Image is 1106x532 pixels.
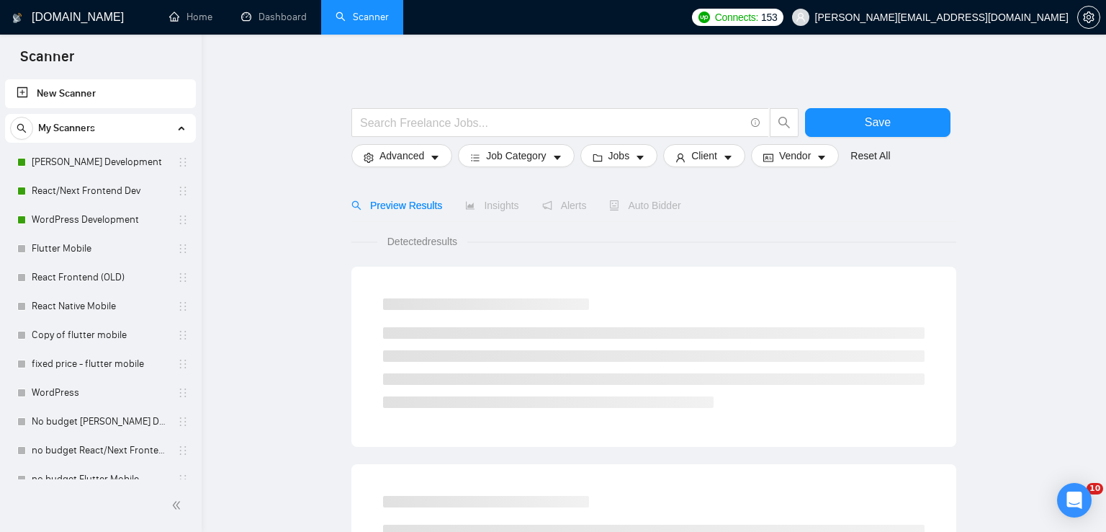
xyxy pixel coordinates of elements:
[32,177,168,205] a: React/Next Frontend Dev
[32,148,168,177] a: [PERSON_NAME] Development
[32,234,168,263] a: Flutter Mobile
[9,46,86,76] span: Scanner
[177,358,189,370] span: holder
[635,152,645,163] span: caret-down
[1057,483,1092,518] div: Open Intercom Messenger
[1077,12,1100,23] a: setting
[770,108,799,137] button: search
[351,200,361,210] span: search
[177,445,189,456] span: holder
[351,200,442,211] span: Preview Results
[608,148,630,164] span: Jobs
[865,113,891,131] span: Save
[177,156,189,168] span: holder
[430,152,440,163] span: caret-down
[177,214,189,226] span: holder
[32,407,168,436] a: No budget [PERSON_NAME] Development
[32,205,168,234] a: WordPress Development
[32,263,168,292] a: React Frontend (OLD)
[241,11,307,23] a: dashboardDashboard
[817,152,827,163] span: caret-down
[336,11,389,23] a: searchScanner
[458,144,574,167] button: barsJob Categorycaret-down
[177,474,189,485] span: holder
[465,200,518,211] span: Insights
[763,152,773,163] span: idcard
[675,152,685,163] span: user
[470,152,480,163] span: bars
[1077,6,1100,29] button: setting
[5,79,196,108] li: New Scanner
[32,321,168,350] a: Copy of flutter mobile
[691,148,717,164] span: Client
[360,114,745,132] input: Search Freelance Jobs...
[10,117,33,140] button: search
[542,200,552,210] span: notification
[698,12,710,23] img: upwork-logo.png
[169,11,212,23] a: homeHome
[580,144,658,167] button: folderJobscaret-down
[351,144,452,167] button: settingAdvancedcaret-down
[32,350,168,378] a: fixed price - flutter mobile
[177,416,189,427] span: holder
[1078,12,1100,23] span: setting
[751,144,839,167] button: idcardVendorcaret-down
[364,152,374,163] span: setting
[609,200,619,210] span: robot
[32,465,168,494] a: no budget Flutter Mobile
[723,152,733,163] span: caret-down
[542,200,587,211] span: Alerts
[32,378,168,407] a: WordPress
[761,9,777,25] span: 153
[465,200,475,210] span: area-chart
[171,498,186,513] span: double-left
[805,108,950,137] button: Save
[715,9,758,25] span: Connects:
[177,243,189,254] span: holder
[751,118,760,128] span: info-circle
[177,387,189,399] span: holder
[377,234,467,249] span: Detected results
[609,200,680,211] span: Auto Bidder
[11,123,32,133] span: search
[177,185,189,197] span: holder
[796,12,806,22] span: user
[38,114,95,143] span: My Scanners
[850,148,890,164] a: Reset All
[663,144,745,167] button: userClientcaret-down
[1087,483,1103,495] span: 10
[552,152,562,163] span: caret-down
[486,148,546,164] span: Job Category
[17,79,184,108] a: New Scanner
[32,436,168,465] a: no budget React/Next Frontend Dev
[177,301,189,312] span: holder
[770,116,798,129] span: search
[32,292,168,321] a: React Native Mobile
[379,148,424,164] span: Advanced
[593,152,603,163] span: folder
[177,272,189,283] span: holder
[779,148,811,164] span: Vendor
[12,6,22,30] img: logo
[177,329,189,341] span: holder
